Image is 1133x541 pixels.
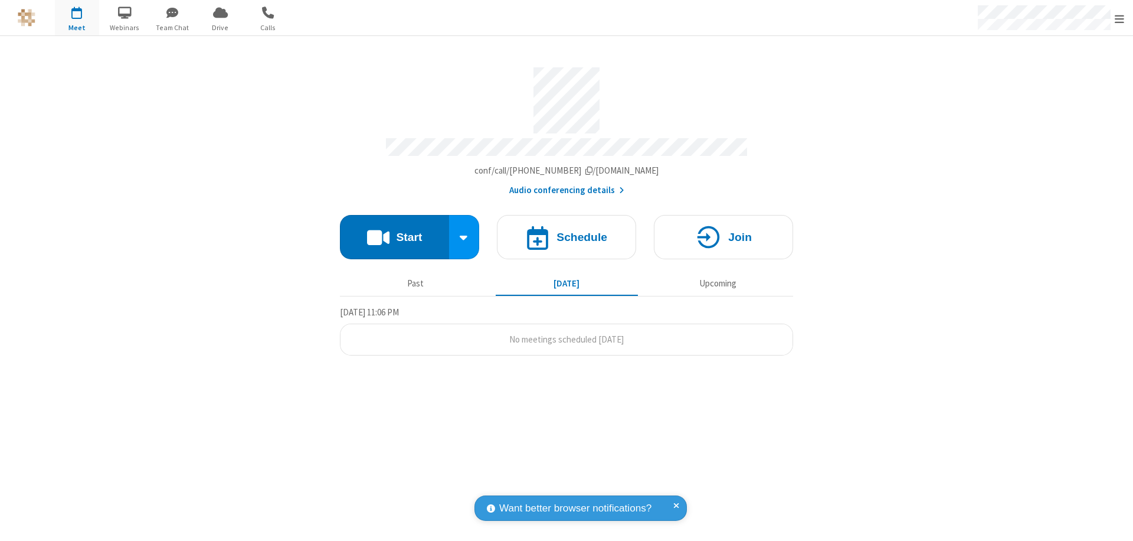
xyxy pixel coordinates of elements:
[340,58,793,197] section: Account details
[728,232,752,243] h4: Join
[474,165,659,176] span: Copy my meeting room link
[509,334,624,345] span: No meetings scheduled [DATE]
[509,184,624,197] button: Audio conferencing details
[198,22,243,33] span: Drive
[474,164,659,178] button: Copy my meeting room linkCopy my meeting room link
[556,232,607,243] h4: Schedule
[499,501,651,516] span: Want better browser notifications?
[103,22,147,33] span: Webinars
[654,215,793,259] button: Join
[449,215,480,259] div: Start conference options
[496,272,638,295] button: [DATE]
[246,22,290,33] span: Calls
[55,22,99,33] span: Meet
[647,272,789,295] button: Upcoming
[340,307,399,318] span: [DATE] 11:06 PM
[150,22,195,33] span: Team Chat
[340,215,449,259] button: Start
[497,215,636,259] button: Schedule
[396,232,422,243] h4: Start
[340,305,793,356] section: Today's Meetings
[345,272,487,295] button: Past
[18,9,35,27] img: QA Selenium DO NOT DELETE OR CHANGE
